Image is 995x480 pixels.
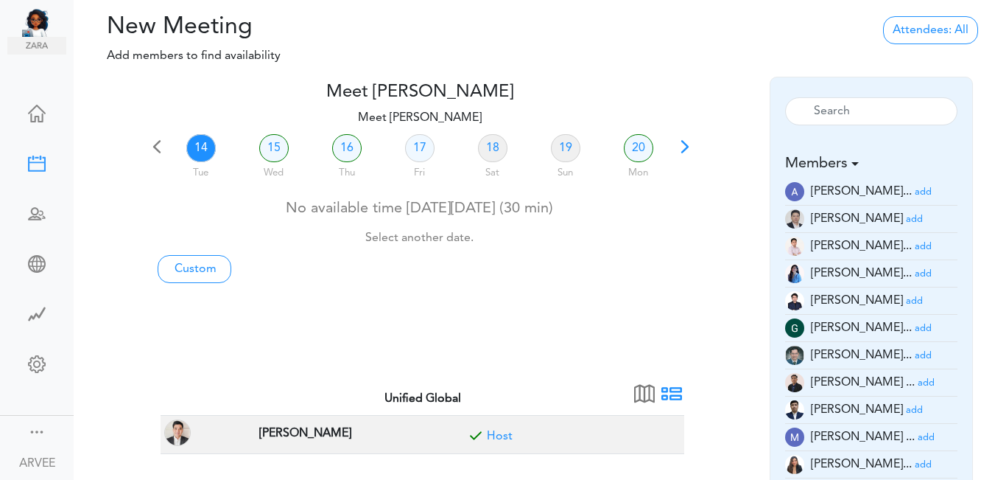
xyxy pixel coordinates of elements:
div: Show menu and text [28,423,46,438]
li: Tax Accountant (mc.cabasan@unified-accounting.com) [785,451,958,479]
span: [PERSON_NAME]... [811,322,912,334]
p: Add members to find availability [85,47,370,65]
p: Meet [PERSON_NAME] [147,109,692,127]
img: 2Q== [785,264,804,283]
div: ARVEE [19,455,55,473]
li: Tax Manager (c.madayag@unified-accounting.com) [785,260,958,288]
small: add [915,269,932,279]
h5: Members [785,155,958,173]
a: Custom [158,255,231,283]
small: add [918,433,935,442]
a: 14 [186,134,216,162]
a: add [915,349,932,361]
span: No available time [DATE][DATE] (30 min) [286,201,553,245]
li: Tax Admin (i.herrera@unified-accounting.com) [785,342,958,369]
span: [PERSON_NAME] ... [811,431,915,443]
span: [PERSON_NAME] [811,404,903,416]
small: add [915,460,932,470]
li: Tax Manager (a.banaga@unified-accounting.com) [785,178,958,206]
div: Home [7,105,66,119]
div: Tue [166,160,236,181]
div: Schedule Team Meeting [7,205,66,220]
div: Time Saved [7,305,66,320]
small: add [906,215,923,224]
h2: New Meeting [85,13,370,41]
img: wOzMUeZp9uVEwAAAABJRU5ErkJggg== [785,428,804,447]
img: 9k= [785,209,804,229]
li: Tax Manager (jm.atienza@unified-accounting.com) [785,369,958,397]
img: zara.png [7,37,66,55]
a: ARVEE [1,445,72,479]
a: add [915,186,932,198]
img: Z [785,237,804,256]
h4: Meet [PERSON_NAME] [147,82,692,103]
img: t+ebP8ENxXARE3R9ZYAAAAASUVORK5CYII= [785,455,804,474]
a: add [918,377,935,389]
div: Change Settings [7,355,66,370]
span: [PERSON_NAME]... [811,240,912,252]
img: oYmRaigo6CGHQoVEE68UKaYmSv3mcdPtBqv6mR0IswoELyKVAGpf2awGYjY1lJF3I6BneypHs55I8hk2WCirnQq9SYxiZpiWh... [785,400,804,420]
span: Next 7 days [675,142,695,162]
input: Search [785,97,958,125]
small: add [918,378,935,388]
div: Sat [457,160,527,181]
img: 9k= [785,373,804,392]
a: 15 [259,134,289,162]
a: Attendees: All [883,16,978,44]
small: add [915,324,932,333]
img: 2Q== [785,346,804,365]
div: New Meeting [7,155,66,170]
a: 17 [405,134,435,162]
a: 18 [478,134,507,162]
li: Tax Supervisor (am.latonio@unified-accounting.com) [785,233,958,260]
img: E70kTnhEtDRAIGhEjAgBAJGBAiAQNCJGBAiAQMCJGAASESMCBEAgaESMCAEAkYECIBA0IkYECIBAwIkYABIRIwIEQCBoRIwIA... [785,182,804,201]
div: Mon [603,160,673,181]
a: Change Settings [7,348,66,383]
div: Fri [384,160,454,181]
span: [PERSON_NAME] ... [811,377,915,389]
a: 16 [332,134,362,162]
a: Change side menu [28,423,46,444]
span: [PERSON_NAME] [811,295,903,307]
a: add [918,431,935,443]
a: add [906,404,923,416]
li: Tax Manager (g.magsino@unified-accounting.com) [785,315,958,342]
div: Thu [312,160,382,181]
a: add [915,240,932,252]
span: [PERSON_NAME]... [811,349,912,361]
li: Tax Supervisor (a.millos@unified-accounting.com) [785,206,958,233]
li: Tax Admin (e.dayan@unified-accounting.com) [785,288,958,315]
img: Z [785,291,804,310]
img: wEqpdqGJg0NqAAAAABJRU5ErkJggg== [785,319,804,338]
a: Included for meeting [487,431,513,442]
li: Tax Advisor (mc.talley@unified-accounting.com) [785,424,958,451]
div: Share Meeting Link [7,255,66,270]
small: Select another date. [365,232,474,244]
small: add [906,296,923,306]
span: [PERSON_NAME] [811,213,903,225]
a: add [906,213,923,225]
small: add [915,242,932,251]
span: Previous 7 days [147,142,167,162]
div: Sun [530,160,600,181]
small: add [915,187,932,197]
a: 20 [624,134,653,162]
a: add [915,268,932,279]
a: add [915,322,932,334]
strong: [PERSON_NAME] [259,428,351,439]
span: Included for meeting [465,428,487,451]
span: [PERSON_NAME]... [811,268,912,279]
a: add [906,295,923,307]
span: [PERSON_NAME]... [811,459,912,470]
strong: Unified Global [384,393,461,405]
div: Wed [239,160,309,181]
small: add [906,406,923,415]
span: [PERSON_NAME]... [811,186,912,198]
img: Unified Global - Powered by TEAMCAL AI [22,7,66,37]
img: ARVEE FLORES(a.flores@unified-accounting.com, TAX PARTNER at Corona, CA, USA) [164,420,191,446]
span: TAX PARTNER at Corona, CA, USA [256,422,355,443]
a: add [915,459,932,470]
li: Partner (justine.tala@unifiedglobalph.com) [785,397,958,424]
small: add [915,351,932,361]
a: 19 [551,134,580,162]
